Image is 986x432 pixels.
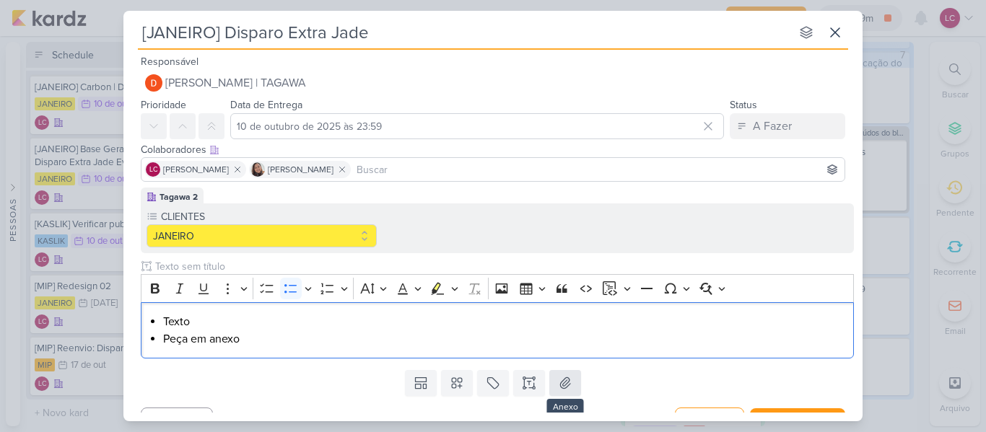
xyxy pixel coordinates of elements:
[141,70,845,96] button: [PERSON_NAME] | TAGAWA
[160,190,198,203] div: Tagawa 2
[141,274,854,302] div: Editor toolbar
[163,330,847,348] li: Peça em anexo
[146,162,160,177] div: Laís Costa
[141,99,186,111] label: Prioridade
[141,142,845,157] div: Colaboradores
[163,313,847,330] li: Texto
[730,99,757,111] label: Status
[147,224,377,247] button: JANEIRO
[547,399,584,415] div: Anexo
[753,118,792,135] div: A Fazer
[268,163,333,176] span: [PERSON_NAME]
[165,74,306,92] span: [PERSON_NAME] | TAGAWA
[730,113,845,139] button: A Fazer
[230,113,724,139] input: Select a date
[250,162,265,177] img: Sharlene Khoury
[141,302,854,359] div: Editor editing area: main
[230,99,302,111] label: Data de Entrega
[152,259,854,274] input: Texto sem título
[160,209,377,224] label: CLIENTES
[354,161,842,178] input: Buscar
[149,167,157,174] p: LC
[163,163,229,176] span: [PERSON_NAME]
[138,19,790,45] input: Kard Sem Título
[141,56,198,68] label: Responsável
[145,74,162,92] img: Diego Lima | TAGAWA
